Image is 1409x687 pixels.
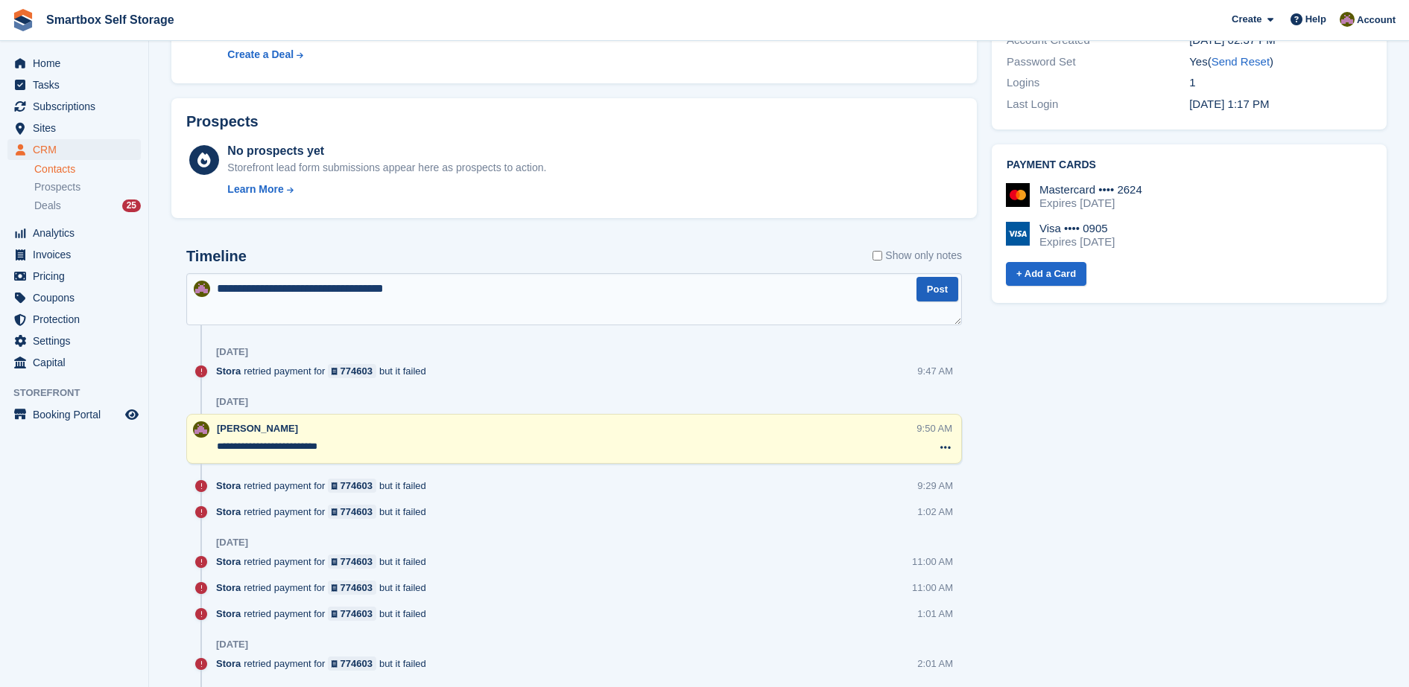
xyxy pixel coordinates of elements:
div: 9:50 AM [916,421,952,435]
a: 774603 [328,364,376,378]
a: Prospects [34,179,141,195]
span: Protection [33,309,122,330]
div: 774603 [341,505,373,519]
div: [DATE] 02:37 PM [1189,32,1372,49]
div: 1:01 AM [917,607,953,621]
div: Expires [DATE] [1039,196,1142,210]
a: 774603 [328,479,376,493]
label: Show only notes [873,248,962,263]
div: 9:47 AM [917,364,953,378]
a: 774603 [328,607,376,621]
a: menu [7,287,141,308]
a: menu [7,244,141,265]
div: 11:00 AM [912,555,953,569]
span: Capital [33,352,122,373]
img: Kayleigh Devlin [1340,12,1355,27]
span: Storefront [13,386,148,400]
div: [DATE] [216,346,248,358]
div: 1:02 AM [917,505,953,519]
div: retried payment for but it failed [216,555,434,569]
div: 1 [1189,74,1372,92]
img: Kayleigh Devlin [193,421,209,438]
div: Storefront lead form submissions appear here as prospects to action. [227,160,546,176]
a: Learn More [227,182,546,197]
span: Create [1232,12,1261,27]
span: Prospects [34,180,80,194]
a: menu [7,223,141,243]
div: Expires [DATE] [1039,235,1115,249]
span: Settings [33,330,122,351]
div: Last Login [1007,96,1189,113]
span: Account [1357,13,1396,28]
div: [DATE] [216,537,248,549]
h2: Timeline [186,248,247,265]
img: Visa Logo [1006,222,1030,246]
input: Show only notes [873,248,882,263]
div: retried payment for but it failed [216,607,434,621]
div: retried payment for but it failed [216,656,434,671]
span: Stora [216,607,241,621]
span: CRM [33,139,122,160]
h2: Payment cards [1007,159,1372,171]
span: Stora [216,479,241,493]
span: Stora [216,364,241,378]
span: Invoices [33,244,122,265]
span: Stora [216,555,241,569]
a: Preview store [123,406,141,424]
div: Learn More [227,182,283,197]
a: menu [7,53,141,74]
span: Stora [216,656,241,671]
div: 2:01 AM [917,656,953,671]
span: Stora [216,581,241,595]
h2: Prospects [186,113,259,130]
div: retried payment for but it failed [216,364,434,378]
span: Subscriptions [33,96,122,117]
div: 774603 [341,555,373,569]
div: [DATE] [216,639,248,651]
span: Help [1305,12,1326,27]
span: Tasks [33,74,122,95]
div: 774603 [341,364,373,378]
div: 774603 [341,656,373,671]
span: Sites [33,118,122,138]
a: menu [7,352,141,373]
span: Stora [216,505,241,519]
a: menu [7,118,141,138]
div: retried payment for but it failed [216,581,434,595]
div: Account Created [1007,32,1189,49]
div: 9:29 AM [917,479,953,493]
a: menu [7,139,141,160]
a: Deals 25 [34,198,141,214]
div: Yes [1189,54,1372,71]
span: Coupons [33,287,122,308]
span: [PERSON_NAME] [217,423,298,434]
a: menu [7,74,141,95]
div: 774603 [341,581,373,595]
div: Visa •••• 0905 [1039,222,1115,235]
a: Send Reset [1212,55,1270,68]
a: menu [7,266,141,287]
span: ( ) [1208,55,1273,68]
img: Mastercard Logo [1006,183,1030,207]
a: 774603 [328,555,376,569]
div: retried payment for but it failed [216,505,434,519]
a: 774603 [328,656,376,671]
span: Analytics [33,223,122,243]
a: 774603 [328,581,376,595]
span: Pricing [33,266,122,287]
a: + Add a Card [1006,262,1086,287]
div: 774603 [341,479,373,493]
span: Booking Portal [33,404,122,425]
div: Create a Deal [227,47,294,63]
a: Smartbox Self Storage [40,7,180,32]
div: 25 [122,199,141,212]
a: menu [7,96,141,117]
button: Post [916,277,958,301]
a: 774603 [328,505,376,519]
div: Logins [1007,74,1189,92]
div: Password Set [1007,54,1189,71]
div: 774603 [341,607,373,621]
div: retried payment for but it failed [216,479,434,493]
a: menu [7,404,141,425]
a: Create a Deal [227,47,539,63]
